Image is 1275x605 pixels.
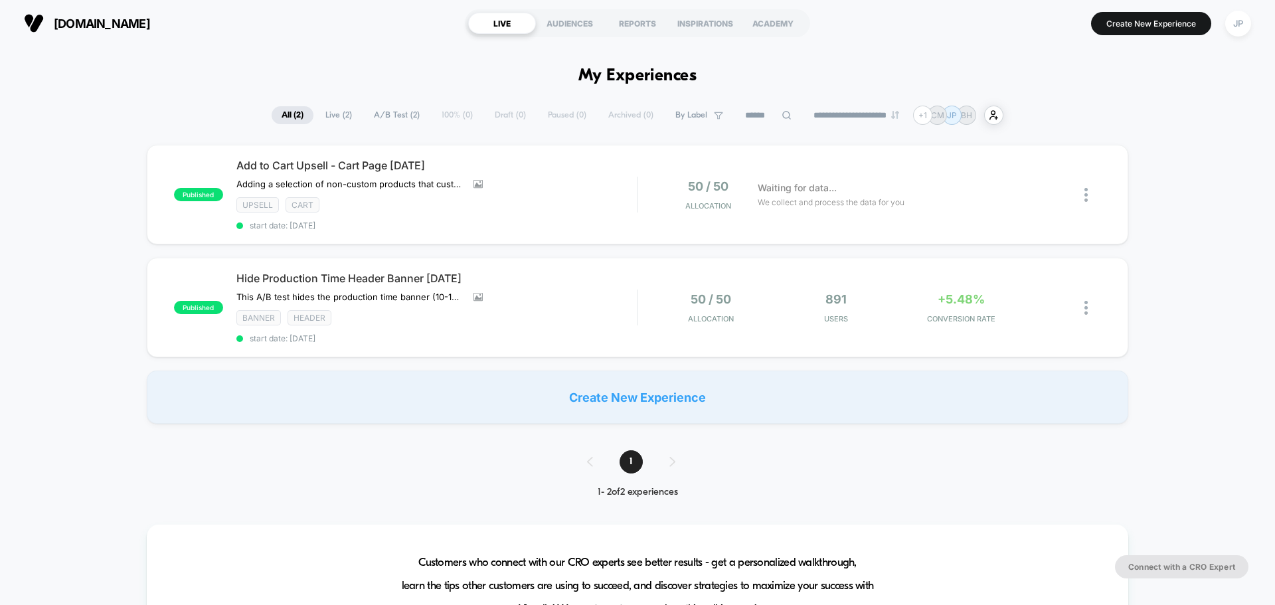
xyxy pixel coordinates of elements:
[620,450,643,474] span: 1
[688,314,734,323] span: Allocation
[931,110,944,120] p: CM
[1084,188,1088,202] img: close
[364,106,430,124] span: A/B Test ( 2 )
[236,179,464,189] span: Adding a selection of non-custom products that customers can add to their cart while on the Cart ...
[272,106,313,124] span: All ( 2 )
[286,197,319,213] span: Cart
[54,17,150,31] span: [DOMAIN_NAME]
[236,292,464,302] span: This A/B test hides the production time banner (10-14 days) in the global header of the website. ...
[688,179,728,193] span: 50 / 50
[777,314,896,323] span: Users
[10,320,643,333] input: Seek
[758,181,837,195] span: Waiting for data...
[578,66,697,86] h1: My Experiences
[309,167,341,199] button: Play, NEW DEMO 2025-VEED.mp4
[236,197,279,213] span: Upsell
[891,111,899,119] img: end
[493,341,529,356] div: Duration
[147,371,1128,424] div: Create New Experience
[20,13,154,34] button: [DOMAIN_NAME]
[315,106,362,124] span: Live ( 2 )
[675,110,707,120] span: By Label
[554,343,594,355] input: Volume
[174,188,223,201] span: published
[913,106,932,125] div: + 1
[902,314,1021,323] span: CONVERSION RATE
[288,310,331,325] span: Header
[236,333,637,343] span: start date: [DATE]
[1084,301,1088,315] img: close
[685,201,731,211] span: Allocation
[7,338,28,359] button: Play, NEW DEMO 2025-VEED.mp4
[236,272,637,285] span: Hide Production Time Header Banner [DATE]
[938,292,985,306] span: +5.48%
[574,487,702,498] div: 1 - 2 of 2 experiences
[1115,555,1248,578] button: Connect with a CRO Expert
[604,13,671,34] div: REPORTS
[671,13,739,34] div: INSPIRATIONS
[758,196,904,209] span: We collect and process the data for you
[236,159,637,172] span: Add to Cart Upsell - Cart Page [DATE]
[24,13,44,33] img: Visually logo
[1091,12,1211,35] button: Create New Experience
[739,13,807,34] div: ACADEMY
[691,292,731,306] span: 50 / 50
[174,301,223,314] span: published
[961,110,972,120] p: BH
[468,13,536,34] div: LIVE
[461,341,491,356] div: Current time
[1225,11,1251,37] div: JP
[947,110,957,120] p: JP
[536,13,604,34] div: AUDIENCES
[825,292,847,306] span: 891
[1221,10,1255,37] button: JP
[236,220,637,230] span: start date: [DATE]
[236,310,281,325] span: Banner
